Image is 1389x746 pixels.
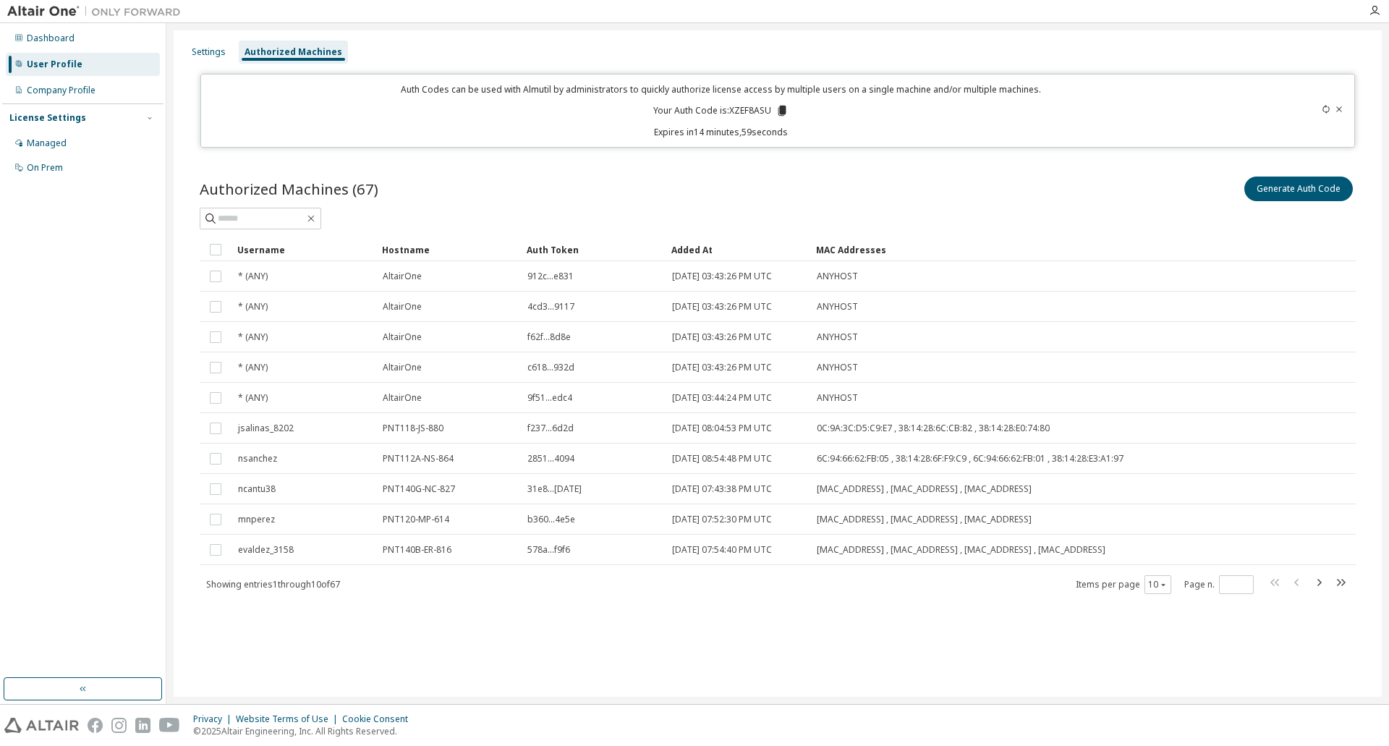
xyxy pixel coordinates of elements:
div: Privacy [193,713,236,725]
span: f237...6d2d [527,423,574,434]
span: [DATE] 03:43:26 PM UTC [672,362,772,373]
div: Added At [671,238,804,261]
button: Generate Auth Code [1244,177,1353,201]
span: 6C:94:66:62:FB:05 , 38:14:28:6F:F9:C9 , 6C:94:66:62:FB:01 , 38:14:28:E3:A1:97 [817,453,1123,465]
p: Your Auth Code is: XZEF8ASU [653,104,789,117]
span: 4cd3...9117 [527,301,574,313]
p: Expires in 14 minutes, 59 seconds [210,126,1233,138]
span: ANYHOST [817,271,858,282]
span: PNT140G-NC-827 [383,483,455,495]
span: [DATE] 07:52:30 PM UTC [672,514,772,525]
div: Authorized Machines [245,46,342,58]
div: Auth Token [527,238,660,261]
img: altair_logo.svg [4,718,79,733]
div: Managed [27,137,67,149]
span: * (ANY) [238,362,268,373]
div: Cookie Consent [342,713,417,725]
span: AltairOne [383,392,422,404]
span: * (ANY) [238,392,268,404]
span: AltairOne [383,331,422,343]
span: [DATE] 03:43:26 PM UTC [672,331,772,343]
div: Username [237,238,370,261]
span: ncantu38 [238,483,276,495]
div: User Profile [27,59,82,70]
p: © 2025 Altair Engineering, Inc. All Rights Reserved. [193,725,417,737]
span: Showing entries 1 through 10 of 67 [206,578,340,590]
span: 31e8...[DATE] [527,483,582,495]
div: Dashboard [27,33,75,44]
span: evaldez_3158 [238,544,294,556]
span: 912c...e831 [527,271,574,282]
p: Auth Codes can be used with Almutil by administrators to quickly authorize license access by mult... [210,83,1233,96]
span: [DATE] 08:54:48 PM UTC [672,453,772,465]
span: [MAC_ADDRESS] , [MAC_ADDRESS] , [MAC_ADDRESS] [817,514,1032,525]
span: jsalinas_8202 [238,423,294,434]
img: facebook.svg [88,718,103,733]
div: Hostname [382,238,515,261]
span: [DATE] 07:54:40 PM UTC [672,544,772,556]
span: 578a...f9f6 [527,544,570,556]
div: On Prem [27,162,63,174]
img: instagram.svg [111,718,127,733]
span: mnperez [238,514,275,525]
span: * (ANY) [238,271,268,282]
span: * (ANY) [238,301,268,313]
span: PNT140B-ER-816 [383,544,451,556]
span: [DATE] 03:44:24 PM UTC [672,392,772,404]
span: AltairOne [383,362,422,373]
span: 0C:9A:3C:D5:C9:E7 , 38:14:28:6C:CB:82 , 38:14:28:E0:74:80 [817,423,1050,434]
div: Website Terms of Use [236,713,342,725]
span: [DATE] 07:43:38 PM UTC [672,483,772,495]
button: 10 [1148,579,1168,590]
span: ANYHOST [817,362,858,373]
span: ANYHOST [817,331,858,343]
div: License Settings [9,112,86,124]
span: PNT120-MP-614 [383,514,449,525]
div: Company Profile [27,85,95,96]
img: youtube.svg [159,718,180,733]
span: * (ANY) [238,331,268,343]
span: Items per page [1076,575,1171,594]
img: linkedin.svg [135,718,150,733]
div: Settings [192,46,226,58]
img: Altair One [7,4,188,19]
span: b360...4e5e [527,514,575,525]
span: [MAC_ADDRESS] , [MAC_ADDRESS] , [MAC_ADDRESS] [817,483,1032,495]
span: Page n. [1184,575,1254,594]
span: 2851...4094 [527,453,574,465]
span: [MAC_ADDRESS] , [MAC_ADDRESS] , [MAC_ADDRESS] , [MAC_ADDRESS] [817,544,1105,556]
span: Authorized Machines (67) [200,179,378,199]
span: ANYHOST [817,392,858,404]
span: nsanchez [238,453,277,465]
span: [DATE] 03:43:26 PM UTC [672,271,772,282]
span: c618...932d [527,362,574,373]
span: AltairOne [383,271,422,282]
span: AltairOne [383,301,422,313]
span: f62f...8d8e [527,331,571,343]
span: [DATE] 03:43:26 PM UTC [672,301,772,313]
span: [DATE] 08:04:53 PM UTC [672,423,772,434]
span: 9f51...edc4 [527,392,572,404]
span: PNT112A-NS-864 [383,453,454,465]
span: ANYHOST [817,301,858,313]
div: MAC Addresses [816,238,1204,261]
span: PNT118-JS-880 [383,423,443,434]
